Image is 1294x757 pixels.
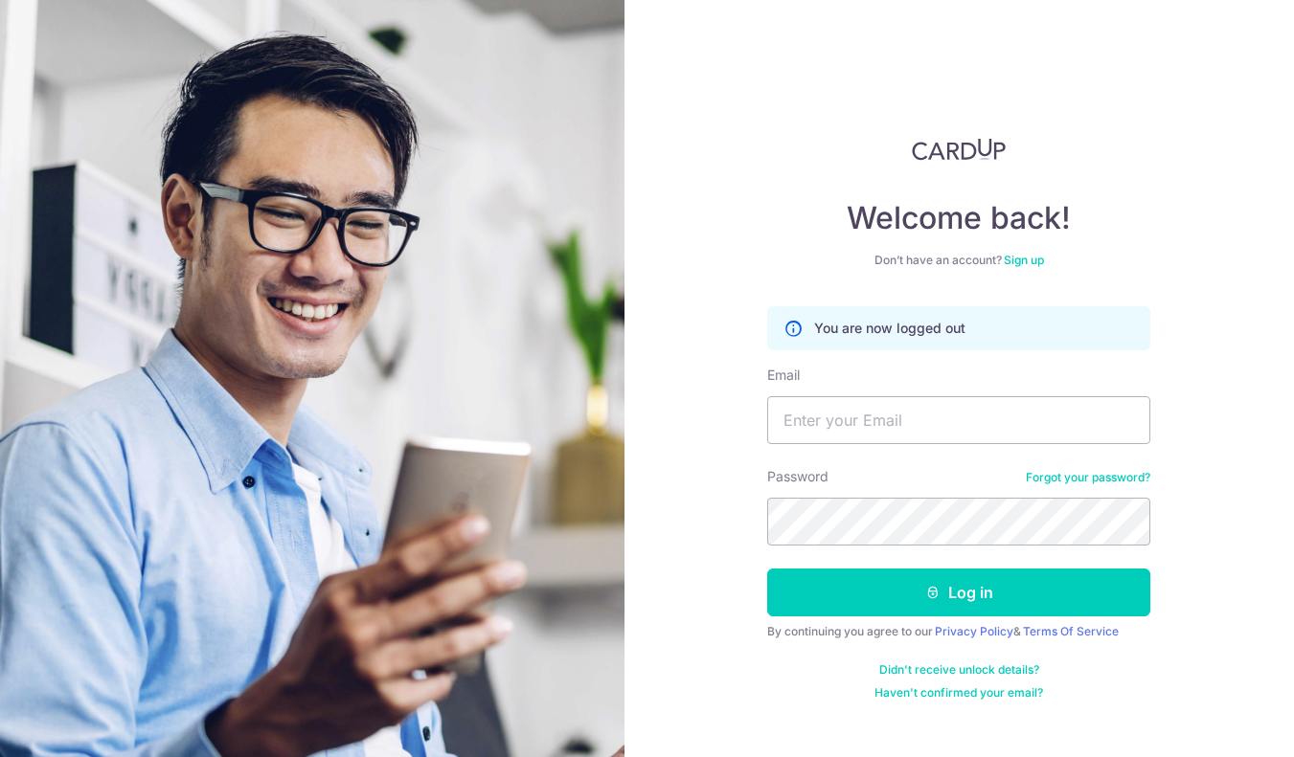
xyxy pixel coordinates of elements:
p: You are now logged out [814,319,965,338]
img: CardUp Logo [912,138,1006,161]
label: Email [767,366,800,385]
div: By continuing you agree to our & [767,624,1150,639]
input: Enter your Email [767,396,1150,444]
div: Don’t have an account? [767,253,1150,268]
a: Forgot your password? [1026,470,1150,485]
a: Sign up [1004,253,1044,267]
a: Didn't receive unlock details? [879,662,1039,678]
a: Terms Of Service [1023,624,1119,638]
a: Privacy Policy [935,624,1013,638]
label: Password [767,467,829,486]
button: Log in [767,568,1150,616]
h4: Welcome back! [767,199,1150,237]
a: Haven't confirmed your email? [874,685,1043,701]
